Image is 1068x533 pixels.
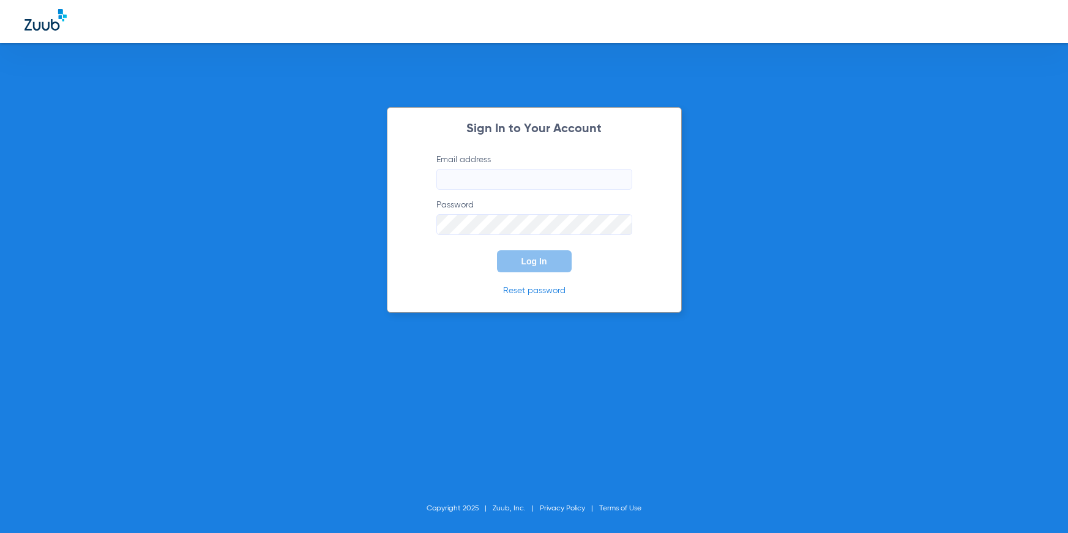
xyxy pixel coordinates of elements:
[540,505,585,512] a: Privacy Policy
[521,256,547,266] span: Log In
[436,169,632,190] input: Email address
[427,502,493,515] li: Copyright 2025
[436,154,632,190] label: Email address
[493,502,540,515] li: Zuub, Inc.
[24,9,67,31] img: Zuub Logo
[418,123,651,135] h2: Sign In to Your Account
[503,286,566,295] a: Reset password
[1007,474,1068,533] iframe: Chat Widget
[436,214,632,235] input: Password
[436,199,632,235] label: Password
[599,505,641,512] a: Terms of Use
[497,250,572,272] button: Log In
